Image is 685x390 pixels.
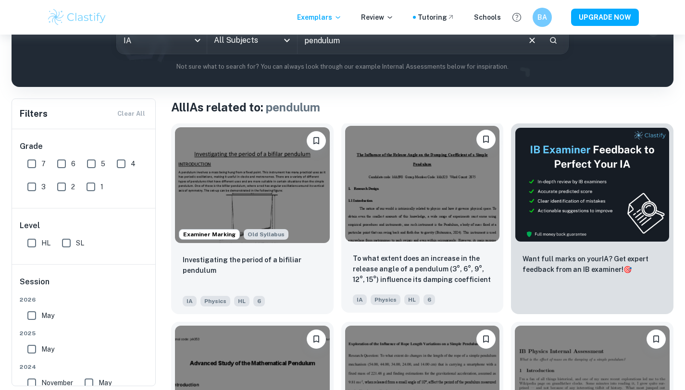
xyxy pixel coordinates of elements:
span: 2026 [20,295,149,304]
span: 2 [71,182,75,192]
span: IA [353,294,367,305]
button: Bookmark [307,131,326,150]
img: Thumbnail [515,127,670,242]
span: Examiner Marking [179,230,239,239]
h6: Filters [20,107,48,121]
button: Help and Feedback [509,9,525,25]
span: 6 [71,158,75,169]
h6: Grade [20,141,149,152]
span: 6 [423,294,435,305]
button: Search [545,32,561,49]
button: Bookmark [476,329,496,349]
img: Physics IA example thumbnail: To what extent does an increase in the r [345,126,500,242]
span: 2025 [20,329,149,338]
span: May [99,378,112,388]
span: HL [234,296,249,306]
button: Bookmark [307,329,326,349]
span: 1 [100,182,103,192]
span: 5 [101,158,105,169]
button: Open [280,34,294,47]
span: HL [41,238,50,248]
h6: Level [20,220,149,232]
span: SL [76,238,84,248]
h1: All IAs related to: [171,98,673,116]
span: HL [404,294,420,305]
span: May [41,344,54,354]
span: Old Syllabus [244,229,288,240]
button: Bookmark [476,130,496,149]
button: UPGRADE NOW [571,9,639,26]
h6: Session [20,276,149,295]
span: 4 [131,158,136,169]
p: Exemplars [297,12,342,23]
span: 3 [41,182,46,192]
input: E.g. player arrangements, enthalpy of combustion, analysis of a big city... [298,27,520,54]
p: Investigating the period of a bifiliar pendulum [183,255,322,276]
p: Not sure what to search for? You can always look through our example Internal Assessments below f... [19,62,666,72]
img: Clastify logo [47,8,108,27]
button: Clear [523,31,541,49]
span: pendulum [266,100,320,114]
span: IA [183,296,197,306]
a: Examiner MarkingStarting from the May 2025 session, the Physics IA requirements have changed. It'... [171,123,334,314]
p: Review [361,12,394,23]
a: BookmarkTo what extent does an increase in the release angle of a pendulum (3°, 6°, 9°, 12°, 15°)... [341,123,504,314]
img: Physics IA example thumbnail: Investigating the period of a bifiliar p [175,127,330,243]
span: 7 [41,158,46,169]
div: Starting from the May 2025 session, the Physics IA requirements have changed. It's OK to refer to... [244,229,288,240]
span: Physics [371,294,400,305]
h6: BA [536,12,548,23]
p: Want full marks on your IA ? Get expert feedback from an IB examiner! [523,254,662,275]
span: November [41,378,73,388]
span: 2024 [20,363,149,371]
a: Tutoring [418,12,455,23]
a: Schools [474,12,501,23]
a: ThumbnailWant full marks on yourIA? Get expert feedback from an IB examiner! [511,123,673,314]
span: Physics [200,296,230,306]
p: To what extent does an increase in the release angle of a pendulum (3°, 6°, 9°, 12°, 15°) influen... [353,253,492,286]
span: 🎯 [623,266,632,273]
span: May [41,310,54,321]
span: 6 [253,296,265,306]
button: BA [533,8,552,27]
button: Bookmark [647,329,666,349]
div: IA [117,27,207,54]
